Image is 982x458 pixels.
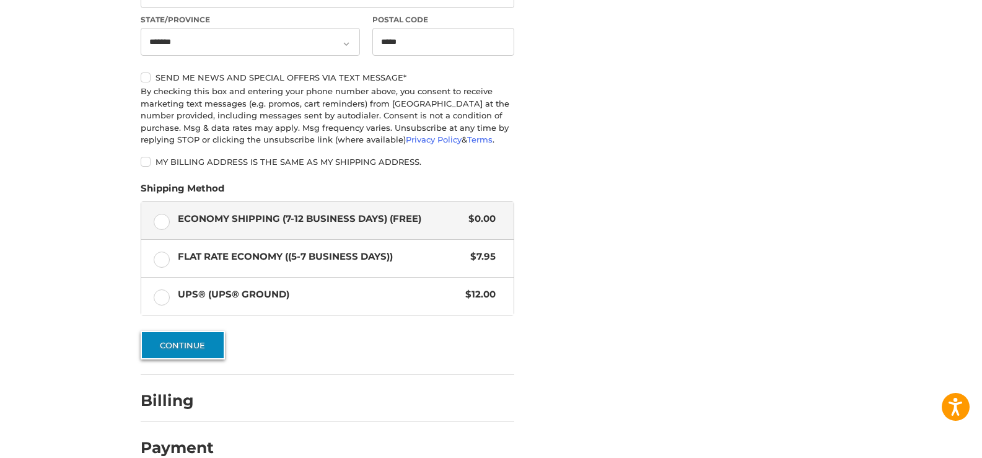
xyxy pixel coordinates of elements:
[467,134,493,144] a: Terms
[141,73,514,82] label: Send me news and special offers via text message*
[141,182,224,201] legend: Shipping Method
[141,86,514,146] div: By checking this box and entering your phone number above, you consent to receive marketing text ...
[178,250,465,264] span: Flat Rate Economy ((5-7 Business Days))
[141,14,360,25] label: State/Province
[141,331,225,359] button: Continue
[178,212,463,226] span: Economy Shipping (7-12 Business Days) (Free)
[141,157,514,167] label: My billing address is the same as my shipping address.
[372,14,515,25] label: Postal Code
[459,288,496,302] span: $12.00
[178,288,460,302] span: UPS® (UPS® Ground)
[464,250,496,264] span: $7.95
[141,391,213,410] h2: Billing
[141,438,214,457] h2: Payment
[462,212,496,226] span: $0.00
[406,134,462,144] a: Privacy Policy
